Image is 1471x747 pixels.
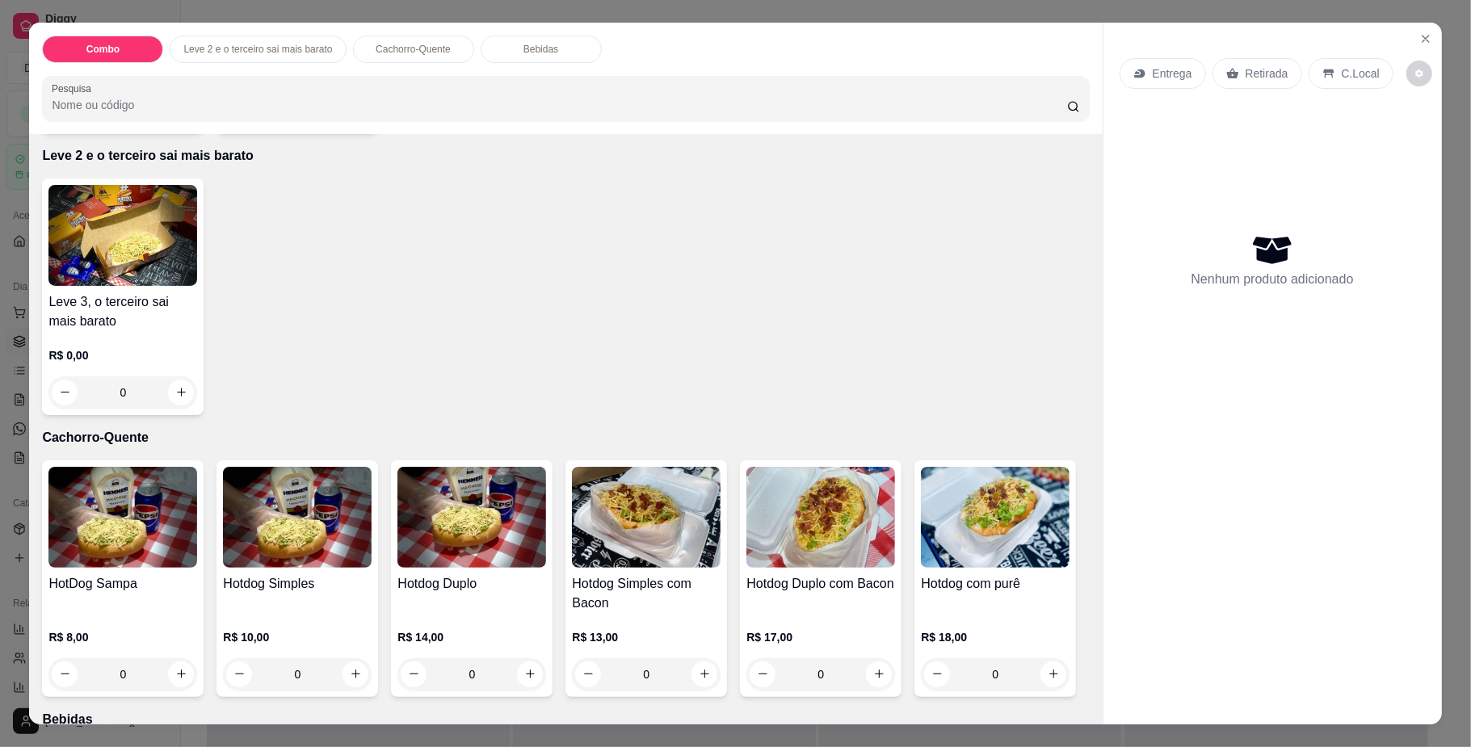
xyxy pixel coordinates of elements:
[86,43,120,56] p: Combo
[523,43,558,56] p: Bebidas
[746,574,895,594] h4: Hotdog Duplo com Bacon
[48,467,197,568] img: product-image
[1342,65,1380,82] p: C.Local
[48,629,197,645] p: R$ 8,00
[48,292,197,331] h4: Leve 3, o terceiro sai mais barato
[921,629,1070,645] p: R$ 18,00
[223,574,372,594] h4: Hotdog Simples
[921,467,1070,568] img: product-image
[42,710,1089,729] p: Bebidas
[1413,26,1439,52] button: Close
[397,574,546,594] h4: Hotdog Duplo
[572,467,721,568] img: product-image
[1406,61,1432,86] button: decrease-product-quantity
[572,574,721,613] h4: Hotdog Simples com Bacon
[1192,270,1354,289] p: Nenhum produto adicionado
[183,43,332,56] p: Leve 2 e o terceiro sai mais barato
[48,347,197,363] p: R$ 0,00
[223,629,372,645] p: R$ 10,00
[48,574,197,594] h4: HotDog Sampa
[42,428,1089,447] p: Cachorro-Quente
[1246,65,1288,82] p: Retirada
[52,97,1066,113] input: Pesquisa
[746,629,895,645] p: R$ 17,00
[397,629,546,645] p: R$ 14,00
[52,82,97,95] label: Pesquisa
[746,467,895,568] img: product-image
[572,629,721,645] p: R$ 13,00
[1153,65,1192,82] p: Entrega
[921,574,1070,594] h4: Hotdog com purê
[397,467,546,568] img: product-image
[376,43,451,56] p: Cachorro-Quente
[48,185,197,286] img: product-image
[42,146,1089,166] p: Leve 2 e o terceiro sai mais barato
[223,467,372,568] img: product-image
